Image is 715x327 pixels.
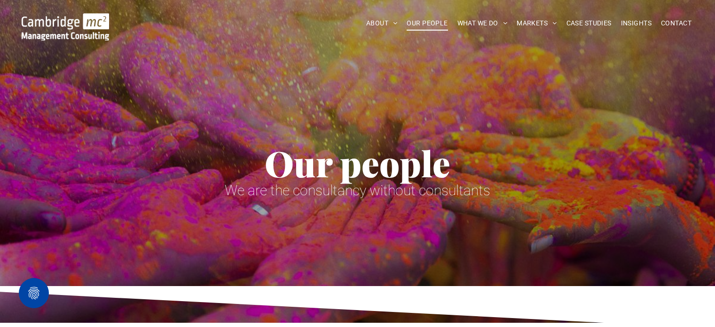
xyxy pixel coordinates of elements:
[562,16,616,31] a: CASE STUDIES
[656,16,696,31] a: CONTACT
[265,139,450,186] span: Our people
[361,16,402,31] a: ABOUT
[402,16,452,31] a: OUR PEOPLE
[225,182,490,199] span: We are the consultancy without consultants
[616,16,656,31] a: INSIGHTS
[512,16,561,31] a: MARKETS
[22,13,109,40] img: Go to Homepage
[453,16,512,31] a: WHAT WE DO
